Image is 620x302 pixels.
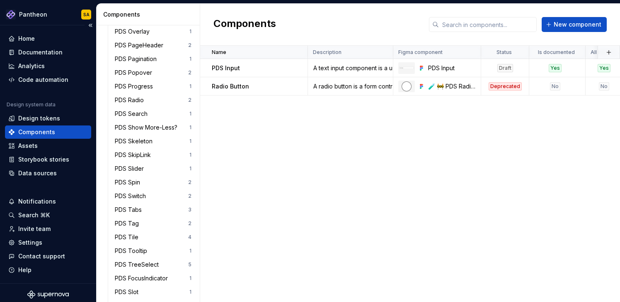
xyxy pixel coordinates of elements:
div: 2 [188,69,191,76]
div: PDS Tag [115,219,142,228]
div: Notifications [18,197,56,206]
div: 1 [189,275,191,282]
div: A radio button is a form control that lets a user select exactly one option from a predefined set... [308,82,392,91]
div: Assets [18,142,38,150]
a: PDS Show More-Less?1 [111,121,195,134]
a: Settings [5,236,91,249]
input: Search in components... [439,17,537,32]
div: Code automation [18,76,68,84]
div: 2 [188,42,191,49]
a: PDS Slider1 [111,162,195,175]
a: PDS Skeleton1 [111,135,195,148]
a: PDS Overlay1 [111,25,195,38]
h2: Components [213,17,276,32]
a: Components [5,125,91,139]
a: PDS Popover2 [111,66,195,79]
div: 1 [189,124,191,131]
div: Components [103,10,196,19]
div: 1 [189,152,191,158]
div: PDS Search [115,110,151,118]
a: Analytics [5,59,91,73]
div: 4 [188,234,191,241]
div: 2 [188,220,191,227]
a: Assets [5,139,91,152]
a: PDS Search1 [111,107,195,120]
img: PDS Input [399,67,414,69]
div: 1 [189,289,191,295]
div: 1 [189,56,191,62]
a: PDS Tooltip1 [111,244,195,258]
p: Status [496,49,512,56]
div: PDS Overlay [115,27,153,36]
div: Search ⌘K [18,211,50,219]
a: PDS Slot1 [111,285,195,299]
div: Draft [497,64,513,72]
div: SA [83,11,90,18]
a: Documentation [5,46,91,59]
div: 5 [188,261,191,268]
div: PDS Input [428,64,476,72]
a: PDS Tile4 [111,231,195,244]
div: 1 [189,165,191,172]
button: New component [542,17,607,32]
a: PDS Switch2 [111,189,195,203]
div: Yes [598,64,610,72]
div: Settings [18,238,42,247]
svg: Supernova Logo [27,290,69,299]
div: Help [18,266,31,274]
div: 1 [189,83,191,90]
div: Data sources [18,169,57,177]
a: Code automation [5,73,91,86]
div: PDS Skeleton [115,137,156,145]
div: PDS Tile [115,233,142,241]
div: PDS Spin [115,178,143,187]
div: No [550,82,560,91]
div: PDS Tooltip [115,247,150,255]
a: Home [5,32,91,45]
div: PDS Progress [115,82,156,91]
div: PDS Popover [115,69,155,77]
div: A text input component is a user interface (UI) element that allows users to enter and edit text ... [308,64,392,72]
div: Yes [549,64,562,72]
p: All interactive states [591,49,620,56]
a: PDS Progress1 [111,80,195,93]
a: PDS PageHeader2 [111,39,195,52]
div: 🧪 🚧 PDS RadioControl v2 - Medium (Default) [428,82,476,91]
div: PDS FocusIndicator [115,274,171,282]
div: PDS Slider [115,165,147,173]
p: PDS Input [212,64,240,72]
button: Help [5,263,91,277]
a: Invite team [5,222,91,236]
div: PDS SkipLink [115,151,154,159]
div: 1 [189,248,191,254]
div: PDS Switch [115,192,149,200]
p: Radio Button [212,82,249,91]
p: Description [313,49,341,56]
div: PDS Pagination [115,55,160,63]
button: Search ⌘K [5,209,91,222]
a: PDS FocusIndicator1 [111,272,195,285]
a: PDS Tabs3 [111,203,195,216]
div: No [599,82,609,91]
div: PDS PageHeader [115,41,167,49]
button: Notifications [5,195,91,208]
div: PDS Show More-Less? [115,123,181,132]
p: Figma component [398,49,443,56]
a: PDS TreeSelect5 [111,258,195,271]
div: Design tokens [18,114,60,123]
div: PDS Slot [115,288,142,296]
div: 2 [188,193,191,199]
a: PDS Spin2 [111,176,195,189]
a: PDS Pagination1 [111,52,195,66]
div: 3 [188,206,191,213]
a: PDS Tag2 [111,217,195,230]
a: Storybook stories [5,153,91,166]
button: PantheonSA [2,5,94,23]
div: Deprecated [489,82,522,91]
img: 2ea59a0b-fef9-4013-8350-748cea000017.png [6,10,16,20]
div: Storybook stories [18,155,69,164]
div: 2 [188,97,191,103]
p: Name [212,49,226,56]
div: Analytics [18,62,45,70]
